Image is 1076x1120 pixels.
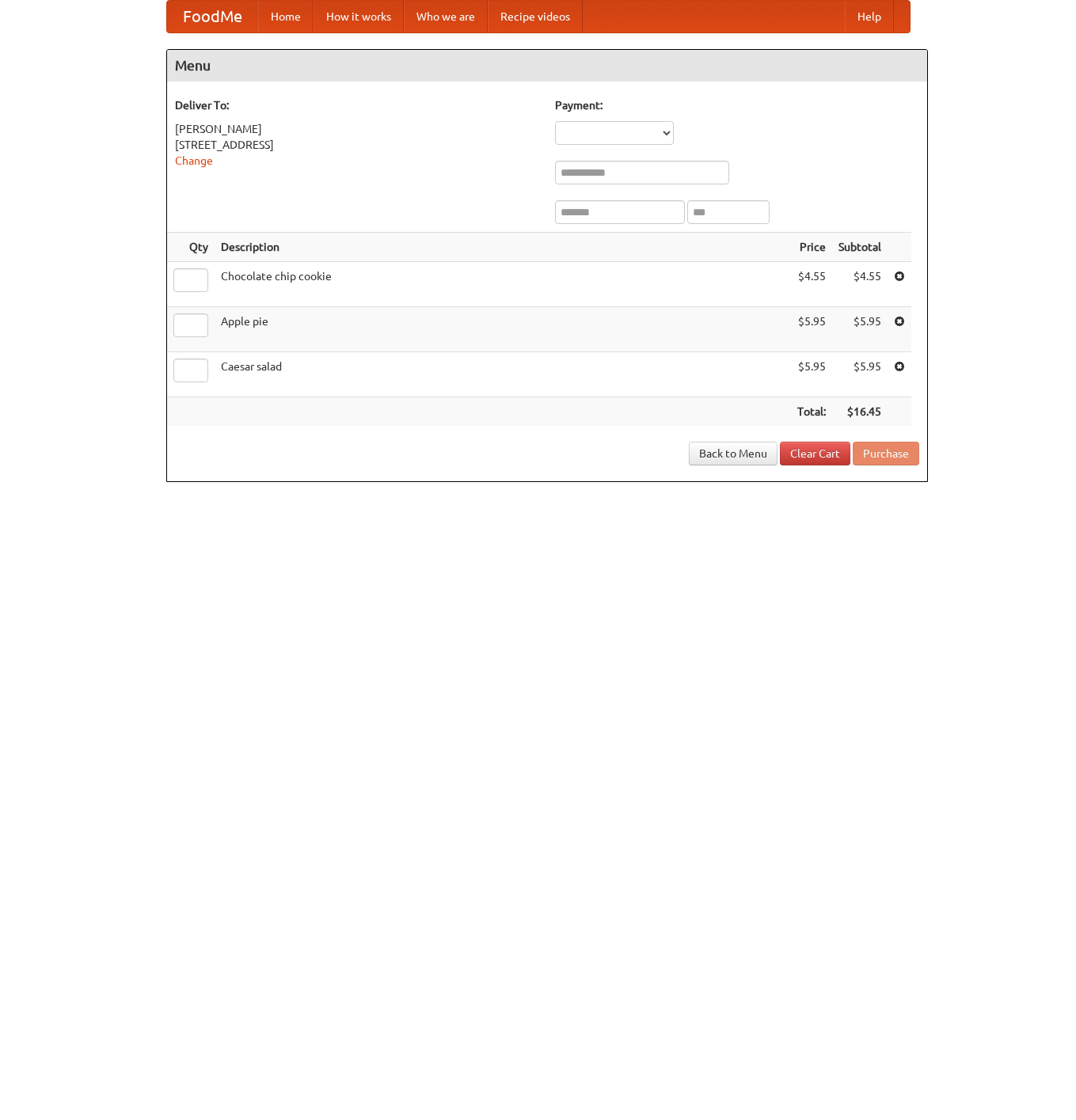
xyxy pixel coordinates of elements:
[175,137,539,153] div: [STREET_ADDRESS]
[215,262,791,307] td: Chocolate chip cookie
[832,397,888,427] th: $16.45
[791,397,832,427] th: Total:
[314,1,404,32] a: How it works
[175,97,539,113] h5: Deliver To:
[689,442,778,465] a: Back to Menu
[791,352,832,397] td: $5.95
[167,50,927,82] h4: Menu
[555,97,919,113] h5: Payment:
[832,352,888,397] td: $5.95
[832,307,888,352] td: $5.95
[215,233,791,262] th: Description
[853,442,919,465] button: Purchase
[791,307,832,352] td: $5.95
[780,442,850,465] a: Clear Cart
[167,233,215,262] th: Qty
[258,1,314,32] a: Home
[488,1,583,32] a: Recipe videos
[791,233,832,262] th: Price
[832,233,888,262] th: Subtotal
[791,262,832,307] td: $4.55
[175,154,213,167] a: Change
[167,1,258,32] a: FoodMe
[215,352,791,397] td: Caesar salad
[404,1,488,32] a: Who we are
[215,307,791,352] td: Apple pie
[175,121,539,137] div: [PERSON_NAME]
[845,1,894,32] a: Help
[832,262,888,307] td: $4.55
